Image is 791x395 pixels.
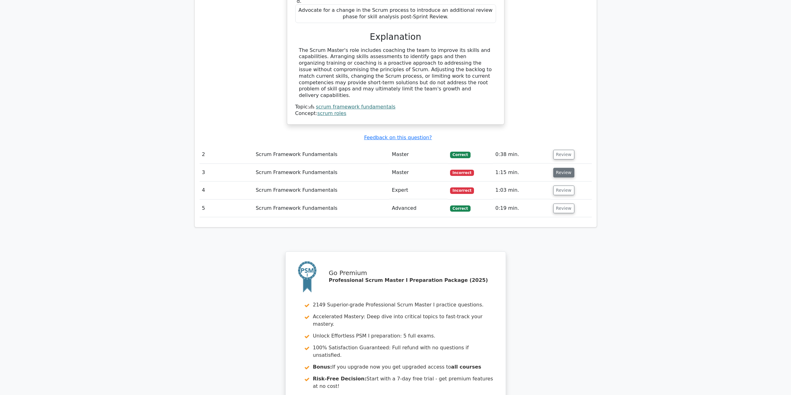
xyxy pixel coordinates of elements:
[253,146,389,163] td: Scrum Framework Fundamentals
[553,168,574,177] button: Review
[553,150,574,159] button: Review
[389,146,448,163] td: Master
[493,181,551,199] td: 1:03 min.
[389,200,448,217] td: Advanced
[253,164,389,181] td: Scrum Framework Fundamentals
[493,146,551,163] td: 0:38 min.
[200,181,253,199] td: 4
[295,110,496,117] div: Concept:
[389,164,448,181] td: Master
[317,110,346,116] a: scrum roles
[493,164,551,181] td: 1:15 min.
[553,204,574,213] button: Review
[299,47,492,99] div: The Scrum Master's role includes coaching the team to improve its skills and capabilities. Arrang...
[200,200,253,217] td: 5
[295,104,496,110] div: Topic:
[299,32,492,42] h3: Explanation
[553,186,574,195] button: Review
[253,200,389,217] td: Scrum Framework Fundamentals
[493,200,551,217] td: 0:19 min.
[253,181,389,199] td: Scrum Framework Fundamentals
[389,181,448,199] td: Expert
[295,4,496,23] div: Advocate for a change in the Scrum process to introduce an additional review phase for skill anal...
[200,164,253,181] td: 3
[450,187,474,194] span: Incorrect
[450,170,474,176] span: Incorrect
[364,135,432,140] a: Feedback on this question?
[316,104,395,110] a: scrum framework fundamentals
[450,152,470,158] span: Correct
[450,205,470,212] span: Correct
[200,146,253,163] td: 2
